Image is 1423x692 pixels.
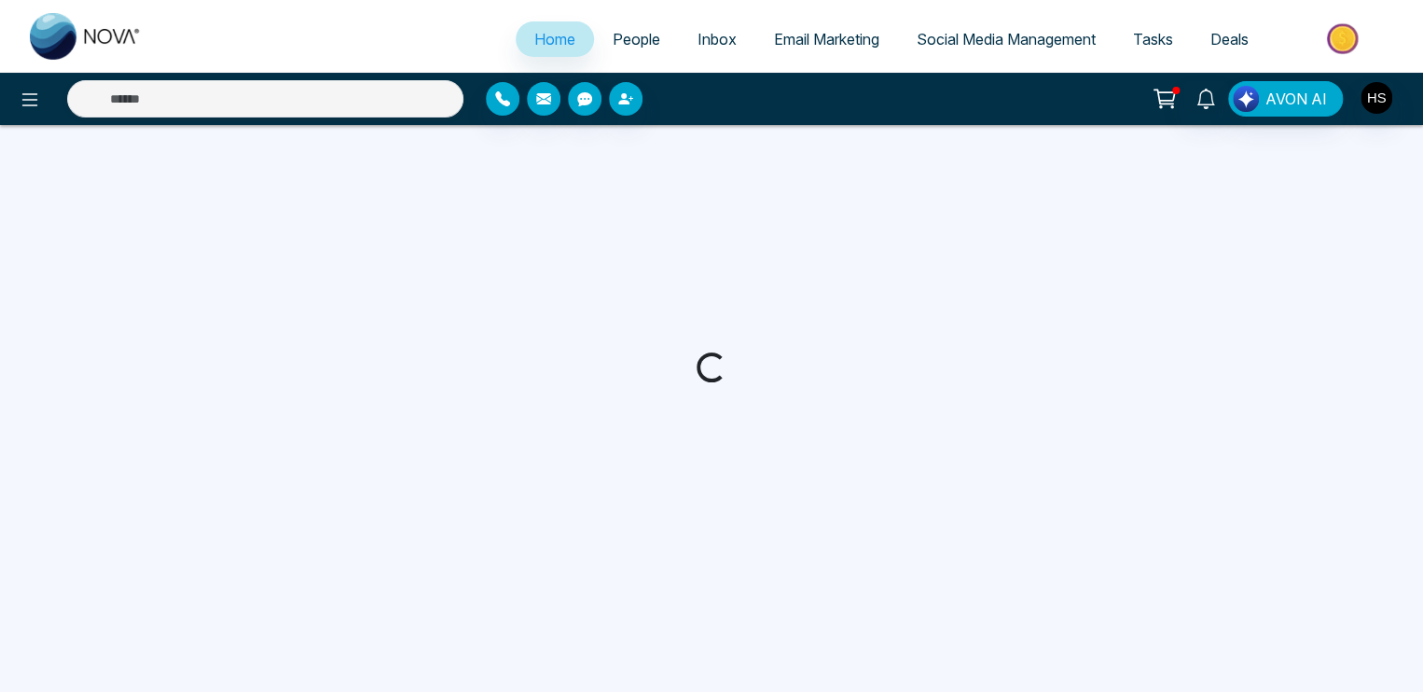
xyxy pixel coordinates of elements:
img: Lead Flow [1233,86,1259,112]
img: User Avatar [1361,82,1392,114]
a: Home [516,21,594,57]
a: People [594,21,679,57]
span: Email Marketing [774,30,879,48]
span: Social Media Management [917,30,1096,48]
a: Deals [1192,21,1267,57]
span: Deals [1210,30,1249,48]
a: Social Media Management [898,21,1114,57]
img: Market-place.gif [1277,18,1412,60]
span: AVON AI [1265,88,1327,110]
a: Inbox [679,21,755,57]
button: AVON AI [1228,81,1343,117]
span: Home [534,30,575,48]
span: Inbox [698,30,737,48]
span: Tasks [1133,30,1173,48]
span: People [613,30,660,48]
a: Tasks [1114,21,1192,57]
a: Email Marketing [755,21,898,57]
img: Nova CRM Logo [30,13,142,60]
